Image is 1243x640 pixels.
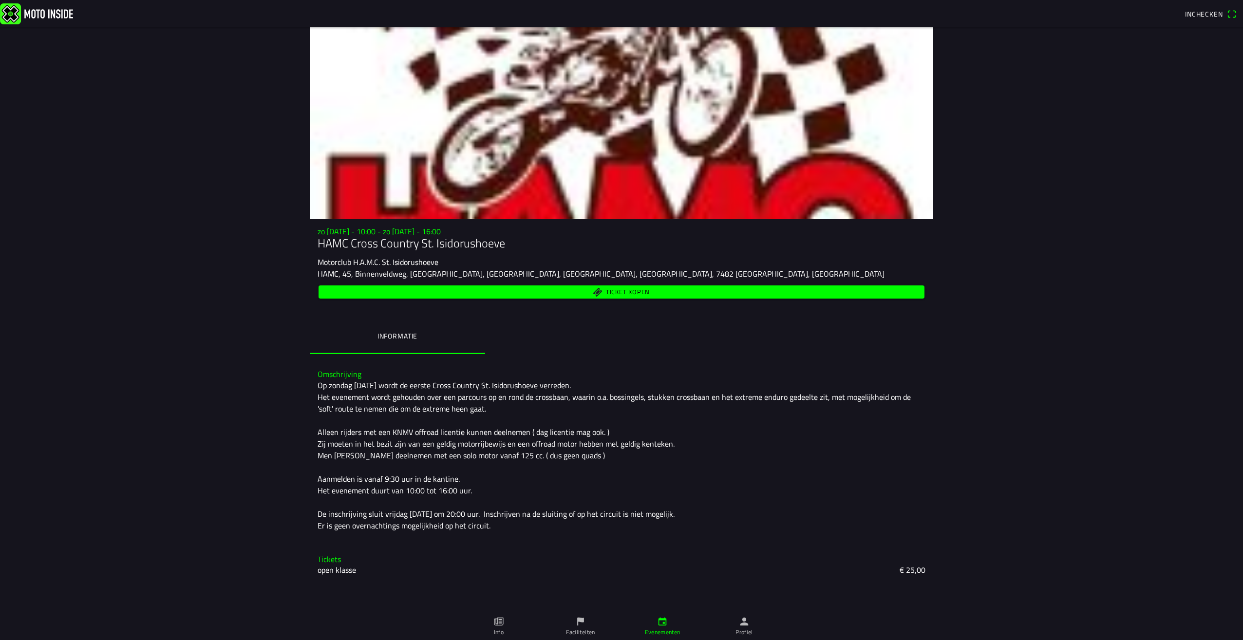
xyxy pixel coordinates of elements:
[318,236,925,250] h1: HAMC Cross Country St. Isidorushoeve
[494,628,504,637] ion-label: Info
[1180,5,1241,22] a: Incheckenqr scanner
[318,268,885,280] ion-text: HAMC, 45, Binnenveldweg, [GEOGRAPHIC_DATA], [GEOGRAPHIC_DATA], [GEOGRAPHIC_DATA], [GEOGRAPHIC_DAT...
[318,227,925,236] h3: zo [DATE] - 10:00 - zo [DATE] - 16:00
[575,616,586,627] ion-icon: flag
[493,616,504,627] ion-icon: paper
[566,628,595,637] ion-label: Faciliteiten
[739,616,750,627] ion-icon: person
[1185,9,1223,19] span: Inchecken
[606,289,650,295] span: Ticket kopen
[318,256,438,268] ion-text: Motorclub H.A.M.C. St. Isidorushoeve
[657,616,668,627] ion-icon: calendar
[645,628,680,637] ion-label: Evenementen
[318,555,925,564] h3: Tickets
[377,331,417,341] ion-label: Informatie
[900,564,925,576] ion-text: € 25,00
[318,379,925,531] div: Op zondag [DATE] wordt de eerste Cross Country St. Isidorushoeve verreden. Het evenement wordt ge...
[735,628,753,637] ion-label: Profiel
[318,564,356,576] ion-text: open klasse
[318,370,925,379] h3: Omschrijving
